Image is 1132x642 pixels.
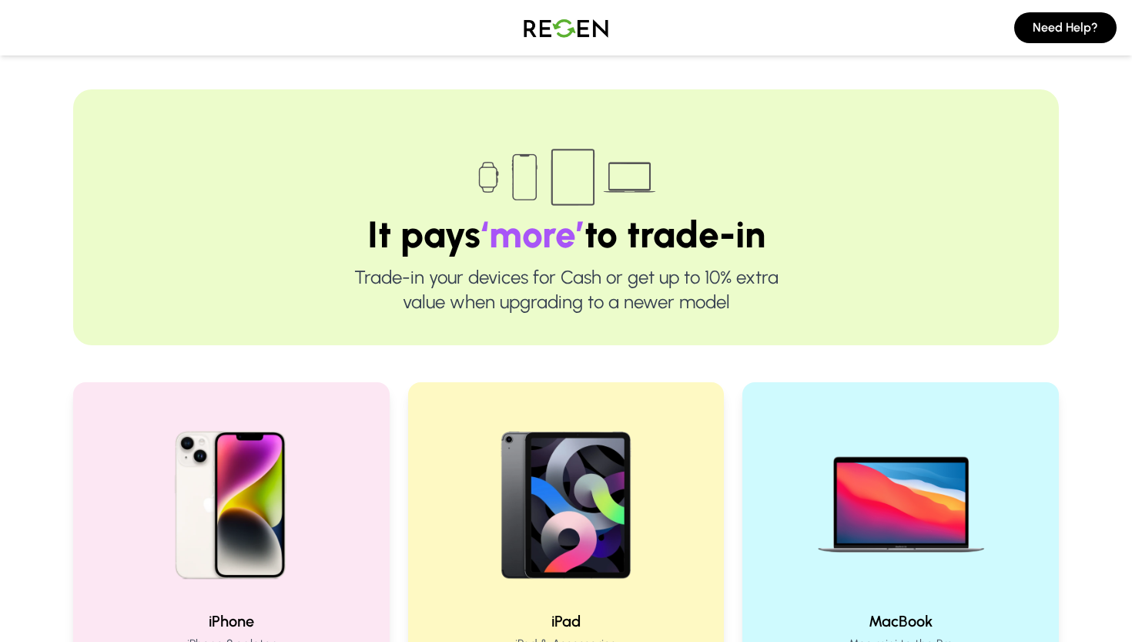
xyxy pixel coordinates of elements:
button: Need Help? [1014,12,1117,43]
h2: iPad [427,610,706,632]
img: Trade-in devices [470,139,662,216]
h2: MacBook [761,610,1040,632]
h2: iPhone [92,610,371,632]
img: Logo [512,6,620,49]
span: ‘more’ [481,212,584,257]
img: iPad [467,401,665,598]
p: Trade-in your devices for Cash or get up to 10% extra value when upgrading to a newer model [122,265,1010,314]
img: iPhone [132,401,330,598]
h1: It pays to trade-in [122,216,1010,253]
img: MacBook [802,401,1000,598]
